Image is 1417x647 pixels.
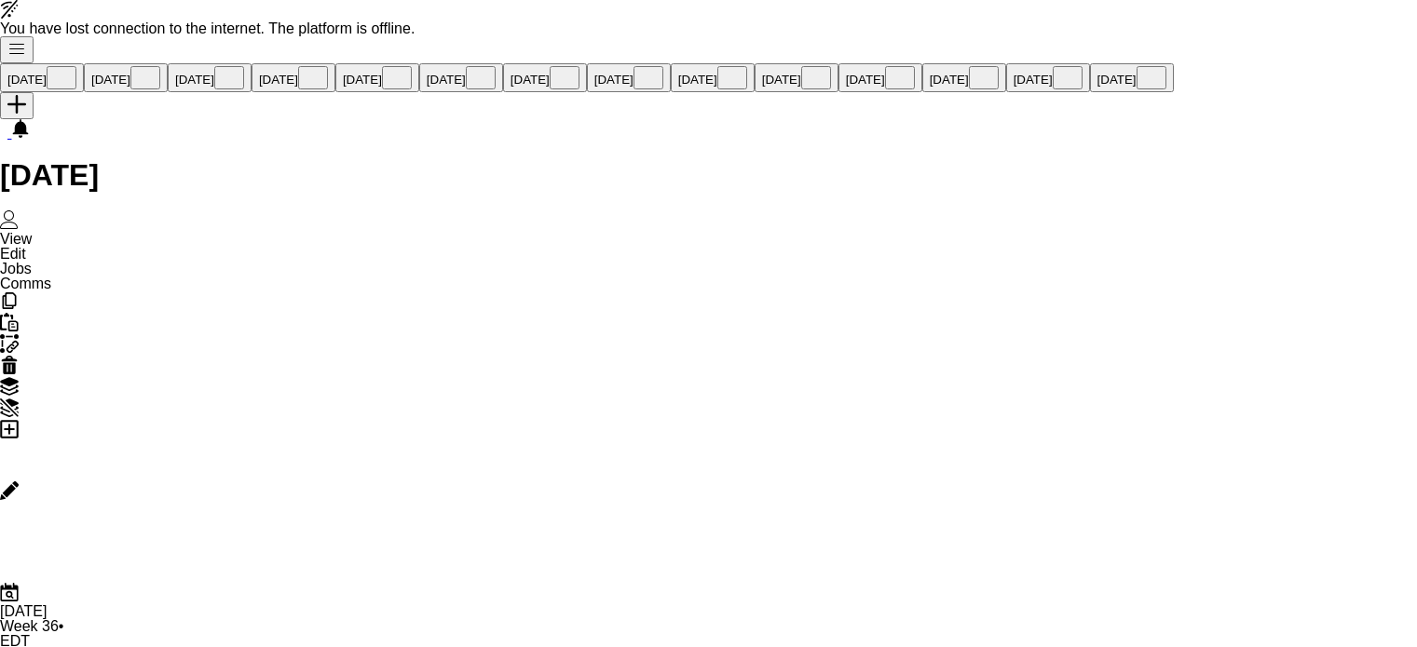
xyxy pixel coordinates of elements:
button: [DATE] [838,63,922,92]
button: [DATE] [922,63,1006,92]
button: [DATE] [503,63,587,92]
button: [DATE] [335,63,419,92]
button: [DATE] [1006,63,1090,92]
button: [DATE] [671,63,755,92]
button: [DATE] [419,63,503,92]
button: [DATE] [84,63,168,92]
button: [DATE] [587,63,671,92]
button: [DATE] [168,63,252,92]
iframe: Chat Widget [1324,558,1417,647]
button: [DATE] [252,63,335,92]
button: [DATE] [1090,63,1174,92]
button: [DATE] [755,63,838,92]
